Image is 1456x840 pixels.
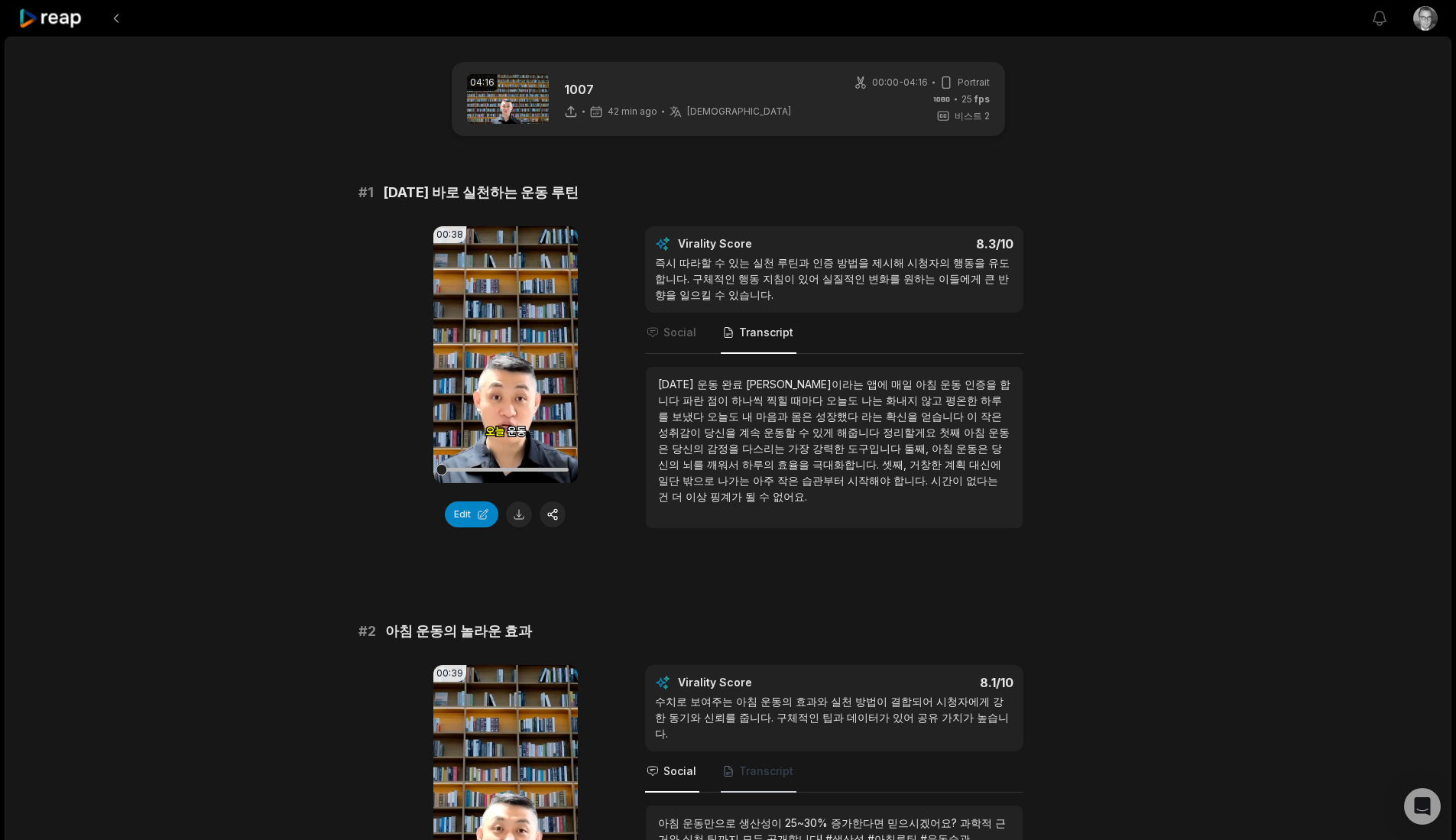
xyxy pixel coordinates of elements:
span: 정리할게요 [883,426,939,439]
span: 이상 [686,490,710,503]
span: 내 [742,410,756,423]
span: 보냈다 [672,410,707,423]
span: 당신의 [672,442,707,455]
span: # 1 [358,182,374,203]
span: 나가는 [718,474,753,487]
p: 1007 [564,80,791,99]
span: 더 [672,490,686,503]
span: 오늘도 [826,394,861,407]
span: 감정을 [707,442,742,455]
span: 건 [658,490,672,503]
span: 오늘도 [707,410,742,423]
span: 핑계가 [710,490,745,503]
div: Virality Score [678,675,842,690]
span: 운동 [940,378,965,391]
span: 마음과 [756,410,791,423]
div: Open Intercom Messenger [1404,788,1441,825]
span: 인증을 [965,378,1000,391]
span: 아침 [964,426,988,439]
span: 하루의 [742,458,777,471]
span: 완료 [722,378,746,391]
span: 밖으로 [683,474,718,487]
span: Transcript [739,764,793,779]
span: 성장했다 [816,410,861,423]
span: 아침 [916,378,940,391]
div: Virality Score [678,236,842,251]
span: 몸은 [791,410,816,423]
button: Edit [445,501,498,527]
span: 운동 [697,378,722,391]
span: [DATE] [658,378,697,391]
span: 화내지 [886,394,921,407]
span: 매일 [891,378,916,391]
span: 나는 [861,394,886,407]
span: Transcript [739,325,793,340]
video: Your browser does not support mp4 format. [433,226,578,483]
span: 습관부터 [802,474,848,487]
span: 없어요. [773,490,807,503]
span: 작은 [777,474,802,487]
span: 다스리는 [742,442,788,455]
span: # 2 [358,621,376,642]
span: 없다는 [966,474,998,487]
span: 당신을 [704,426,739,439]
span: 첫째 [939,426,964,439]
nav: Tabs [645,313,1023,354]
span: 아침 운동의 놀라운 효과 [385,621,532,642]
span: 깨워서 [707,458,742,471]
span: 앱에 [867,378,891,391]
span: [DEMOGRAPHIC_DATA] [687,105,791,118]
span: 운동할 [764,426,799,439]
span: 않고 [921,394,945,407]
span: 작은 [981,410,1002,423]
span: 25 [961,92,990,106]
span: 수 [759,490,773,503]
span: 있게 [812,426,837,439]
span: 아침 [932,442,956,455]
span: Social [663,325,696,340]
span: 이 [967,410,981,423]
nav: Tabs [645,751,1023,793]
span: 평온한 [945,394,981,407]
span: 42 min ago [608,105,657,118]
span: 가장 [788,442,812,455]
span: 극대화합니다. [812,458,882,471]
span: 얻습니다 [921,410,967,423]
span: 뇌를 [683,458,707,471]
span: fps [974,93,990,105]
span: 성취감이 [658,426,704,439]
span: 수 [799,426,812,439]
div: 즉시 따라할 수 있는 실천 루틴과 인증 방법을 제시해 시청자의 행동을 유도합니다. 구체적인 행동 지침이 있어 실질적인 변화를 원하는 이들에게 큰 반향을 일으킬 수 있습니다. [655,255,1013,303]
span: Portrait [958,76,990,89]
span: 효율을 [777,458,812,471]
span: 셋째, [882,458,910,471]
span: 강력한 [812,442,848,455]
span: 거창한 [910,458,945,471]
span: 합니다. [893,474,931,487]
span: 때마다 [791,394,826,407]
div: 04:16 [467,74,498,91]
span: 라는 [861,410,886,423]
span: 아주 [753,474,777,487]
span: 계획 [945,458,969,471]
span: 하나씩 [731,394,767,407]
span: 계속 [739,426,764,439]
span: 시작해야 [848,474,893,487]
span: 일단 [658,474,683,487]
span: 대신에 [969,458,1001,471]
span: 파란 [683,394,707,407]
span: 도구입니다 [848,442,904,455]
span: 비스트 2 [955,109,990,123]
span: 둘째, [904,442,932,455]
div: 수치로 보여주는 아침 운동의 효과와 실천 방법이 결합되어 시청자에게 강한 동기와 신뢰를 줍니다. 구체적인 팁과 데이터가 있어 공유 가치가 높습니다. [655,693,1013,741]
span: 될 [745,490,759,503]
span: [DATE] 바로 실천하는 운동 루틴 [383,182,579,203]
span: 00:00 - 04:16 [872,76,928,89]
span: 운동은 [956,442,991,455]
span: 해줍니다 [837,426,883,439]
span: 찍힐 [767,394,791,407]
span: 확신을 [886,410,921,423]
span: Social [663,764,696,779]
div: 8.1 /10 [849,675,1013,690]
span: [PERSON_NAME]이라는 [746,378,867,391]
